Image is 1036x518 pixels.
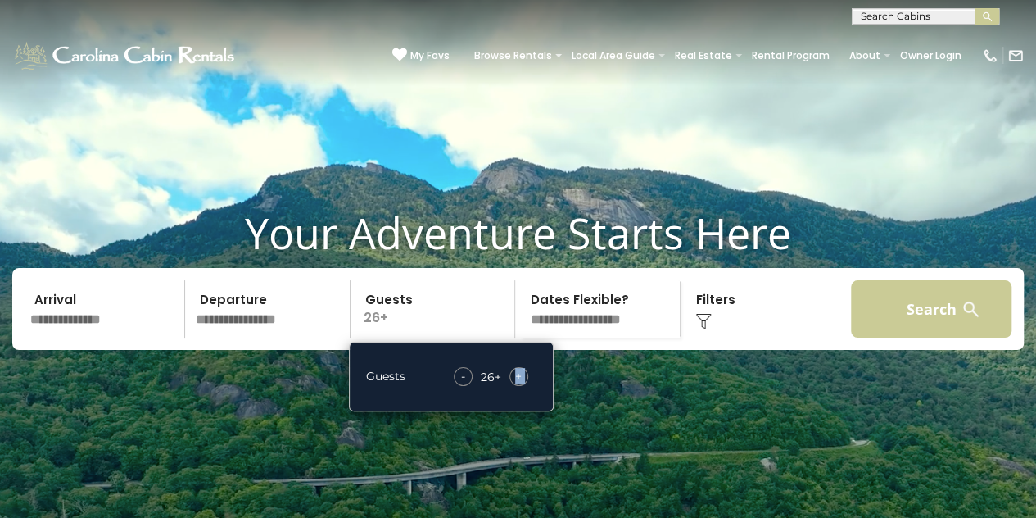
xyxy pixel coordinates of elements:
[892,44,970,67] a: Owner Login
[515,368,522,384] span: +
[12,39,239,72] img: White-1-1-2.png
[366,370,405,383] h5: Guests
[563,44,663,67] a: Local Area Guide
[667,44,740,67] a: Real Estate
[851,280,1011,338] button: Search
[12,207,1024,258] h1: Your Adventure Starts Here
[841,44,889,67] a: About
[466,44,560,67] a: Browse Rentals
[961,299,981,320] img: search-regular-white.png
[461,368,465,384] span: -
[446,367,536,386] div: +
[355,280,515,338] p: 26+
[392,48,450,64] a: My Favs
[410,48,450,63] span: My Favs
[982,48,998,64] img: phone-regular-white.png
[481,369,495,385] div: 26
[744,44,838,67] a: Rental Program
[1007,48,1024,64] img: mail-regular-white.png
[695,313,712,329] img: filter--v1.png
